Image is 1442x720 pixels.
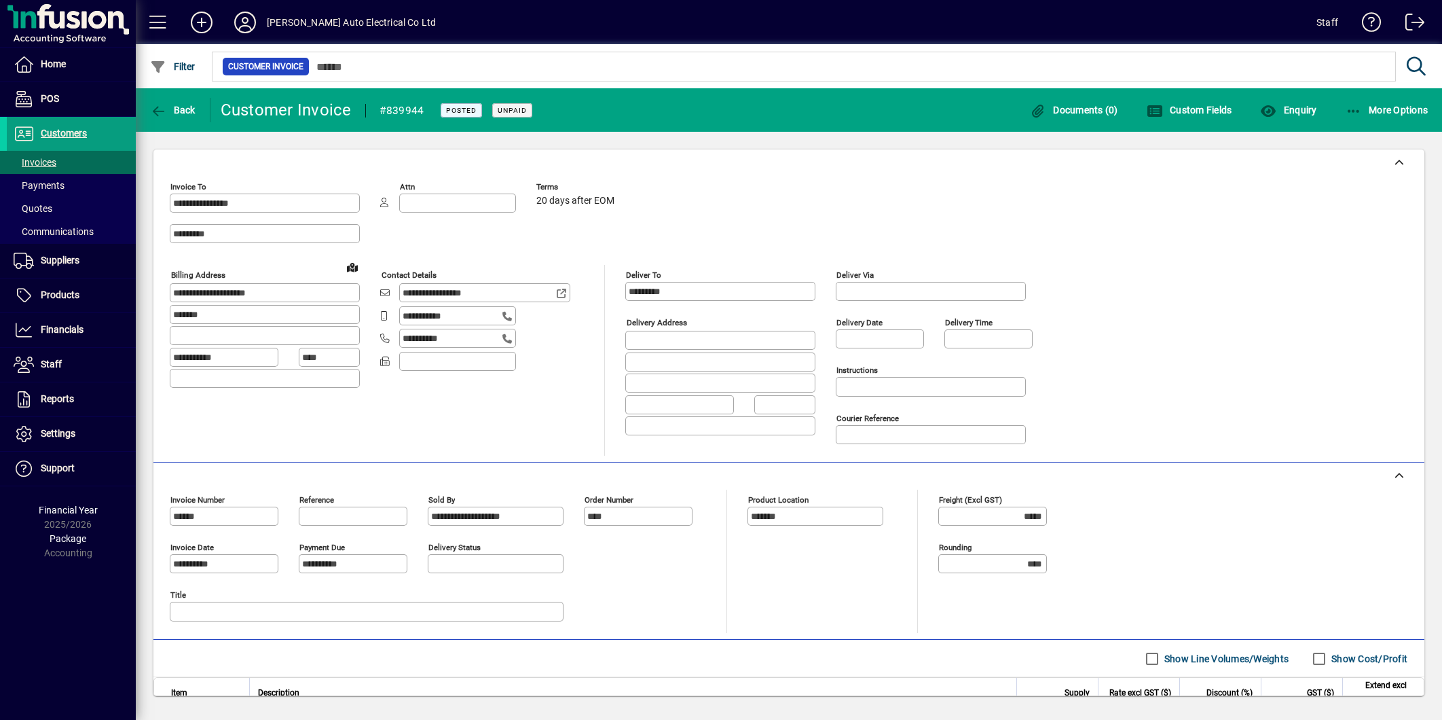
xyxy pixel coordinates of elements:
[1257,98,1320,122] button: Enquiry
[170,495,225,505] mat-label: Invoice number
[147,54,199,79] button: Filter
[170,543,214,552] mat-label: Invoice date
[147,98,199,122] button: Back
[7,313,136,347] a: Financials
[41,128,87,139] span: Customers
[1342,98,1432,122] button: More Options
[7,174,136,197] a: Payments
[171,685,187,700] span: Item
[1147,105,1232,115] span: Custom Fields
[7,151,136,174] a: Invoices
[1143,98,1236,122] button: Custom Fields
[7,278,136,312] a: Products
[14,226,94,237] span: Communications
[41,359,62,370] span: Staff
[7,452,136,486] a: Support
[223,10,267,35] button: Profile
[258,685,299,700] span: Description
[1351,678,1407,708] span: Extend excl GST ($)
[41,324,84,335] span: Financials
[1346,105,1428,115] span: More Options
[945,318,993,327] mat-label: Delivery time
[180,10,223,35] button: Add
[1395,3,1425,47] a: Logout
[7,417,136,451] a: Settings
[1030,105,1118,115] span: Documents (0)
[7,382,136,416] a: Reports
[939,495,1002,505] mat-label: Freight (excl GST)
[221,99,352,121] div: Customer Invoice
[170,182,206,192] mat-label: Invoice To
[341,256,363,278] a: View on map
[428,495,455,505] mat-label: Sold by
[1027,98,1122,122] button: Documents (0)
[498,106,527,115] span: Unpaid
[41,255,79,266] span: Suppliers
[446,106,477,115] span: Posted
[14,157,56,168] span: Invoices
[836,365,878,375] mat-label: Instructions
[1260,105,1316,115] span: Enquiry
[7,244,136,278] a: Suppliers
[170,590,186,600] mat-label: Title
[836,414,899,423] mat-label: Courier Reference
[1307,685,1334,700] span: GST ($)
[7,82,136,116] a: POS
[41,58,66,69] span: Home
[14,203,52,214] span: Quotes
[536,183,618,192] span: Terms
[136,98,210,122] app-page-header-button: Back
[41,289,79,300] span: Products
[41,463,75,473] span: Support
[1206,685,1253,700] span: Discount (%)
[150,105,196,115] span: Back
[1352,3,1382,47] a: Knowledge Base
[50,533,86,544] span: Package
[836,270,874,280] mat-label: Deliver via
[536,196,614,206] span: 20 days after EOM
[1109,685,1171,700] span: Rate excl GST ($)
[7,348,136,382] a: Staff
[748,495,809,505] mat-label: Product location
[41,393,74,404] span: Reports
[7,220,136,243] a: Communications
[299,495,334,505] mat-label: Reference
[7,48,136,82] a: Home
[7,197,136,220] a: Quotes
[150,61,196,72] span: Filter
[41,428,75,439] span: Settings
[428,543,481,552] mat-label: Delivery status
[1162,652,1289,666] label: Show Line Volumes/Weights
[1316,12,1338,33] div: Staff
[1065,685,1090,700] span: Supply
[626,270,661,280] mat-label: Deliver To
[400,182,415,192] mat-label: Attn
[939,543,972,552] mat-label: Rounding
[1329,652,1407,666] label: Show Cost/Profit
[380,100,424,122] div: #839944
[39,505,98,516] span: Financial Year
[228,60,303,73] span: Customer Invoice
[267,12,436,33] div: [PERSON_NAME] Auto Electrical Co Ltd
[836,318,883,327] mat-label: Delivery date
[299,543,345,552] mat-label: Payment due
[14,180,64,191] span: Payments
[41,93,59,104] span: POS
[585,495,633,505] mat-label: Order number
